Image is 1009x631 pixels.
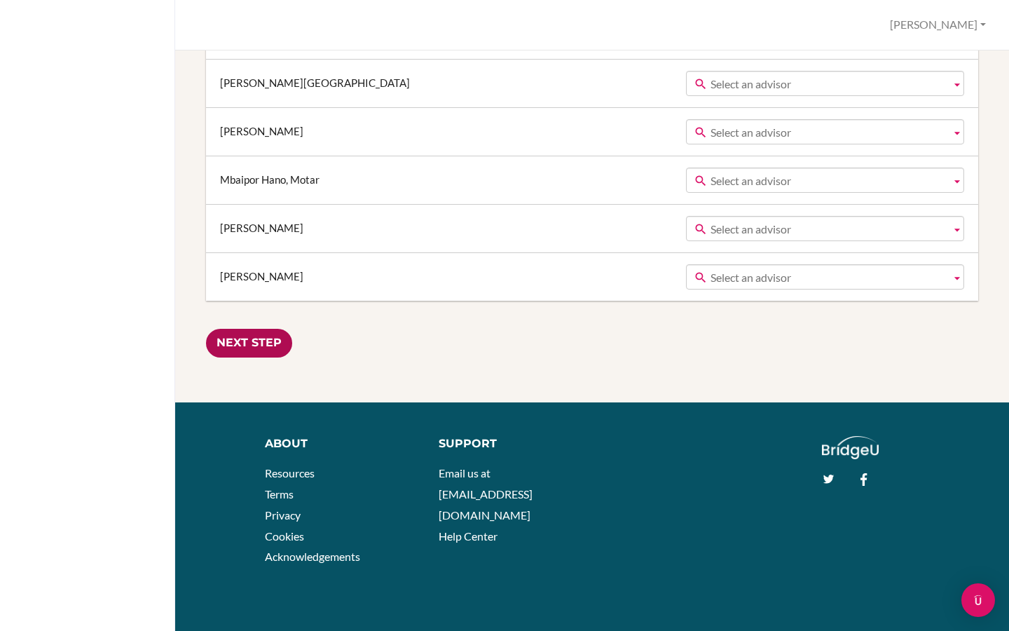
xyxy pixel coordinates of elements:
td: [PERSON_NAME] [206,107,682,156]
div: Support [439,436,582,452]
a: Privacy [265,508,301,522]
a: Terms [265,487,294,501]
td: [PERSON_NAME] [206,252,682,301]
td: [PERSON_NAME] [206,204,682,252]
img: logo_white@2x-f4f0deed5e89b7ecb1c2cc34c3e3d731f90f0f143d5ea2071677605dd97b5244.png [822,436,879,459]
div: Open Intercom Messenger [961,583,995,617]
span: Select an advisor [711,120,945,145]
td: Mbaipor Hano, Motar [206,156,682,204]
span: Select an advisor [711,168,945,194]
a: Help Center [439,529,497,543]
a: Resources [265,466,315,480]
div: About [265,436,418,452]
span: Select an advisor [711,217,945,242]
button: [PERSON_NAME] [884,12,992,38]
td: [PERSON_NAME][GEOGRAPHIC_DATA] [206,59,682,107]
a: Email us at [EMAIL_ADDRESS][DOMAIN_NAME] [439,466,533,521]
span: Select an advisor [711,265,945,290]
a: Acknowledgements [265,550,360,563]
input: Next Step [206,329,292,358]
span: Select an advisor [711,72,945,97]
a: Cookies [265,529,304,543]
